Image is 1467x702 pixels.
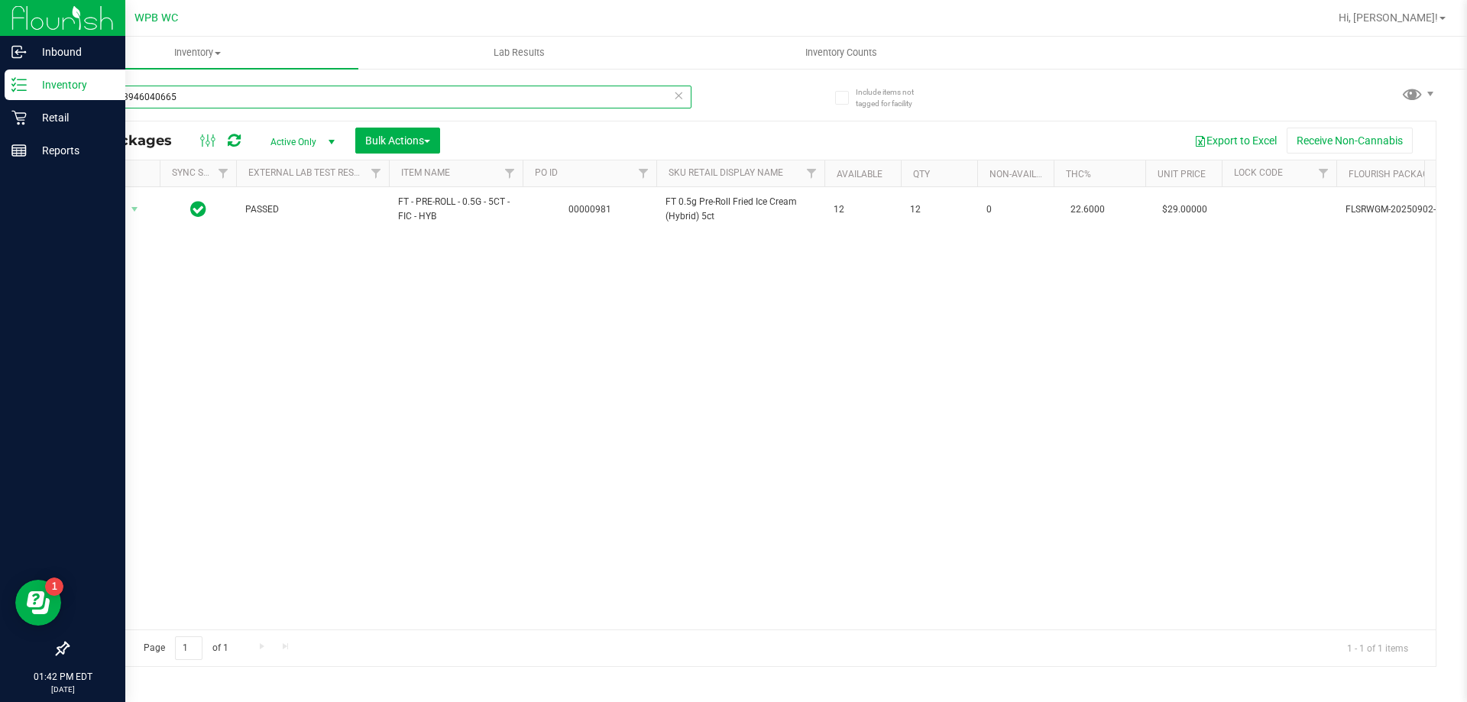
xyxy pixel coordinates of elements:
[79,132,187,149] span: All Packages
[1335,636,1420,659] span: 1 - 1 of 1 items
[364,160,389,186] a: Filter
[175,636,202,660] input: 1
[134,11,178,24] span: WPB WC
[1066,169,1091,180] a: THC%
[473,46,565,60] span: Lab Results
[172,167,231,178] a: Sync Status
[45,577,63,596] iframe: Resource center unread badge
[535,167,558,178] a: PO ID
[799,160,824,186] a: Filter
[355,128,440,154] button: Bulk Actions
[7,670,118,684] p: 01:42 PM EDT
[398,195,513,224] span: FT - PRE-ROLL - 0.5G - 5CT - FIC - HYB
[1234,167,1283,178] a: Lock Code
[358,37,680,69] a: Lab Results
[37,46,358,60] span: Inventory
[631,160,656,186] a: Filter
[680,37,1002,69] a: Inventory Counts
[1154,199,1215,221] span: $29.00000
[27,141,118,160] p: Reports
[1339,11,1438,24] span: Hi, [PERSON_NAME]!
[913,169,930,180] a: Qty
[190,199,206,220] span: In Sync
[11,110,27,125] inline-svg: Retail
[1349,169,1445,180] a: Flourish Package ID
[248,167,368,178] a: External Lab Test Result
[7,684,118,695] p: [DATE]
[211,160,236,186] a: Filter
[245,202,380,217] span: PASSED
[1311,160,1336,186] a: Filter
[1184,128,1287,154] button: Export to Excel
[910,202,968,217] span: 12
[669,167,783,178] a: Sku Retail Display Name
[986,202,1044,217] span: 0
[989,169,1057,180] a: Non-Available
[37,37,358,69] a: Inventory
[1063,199,1112,221] span: 22.6000
[27,108,118,127] p: Retail
[1158,169,1206,180] a: Unit Price
[11,143,27,158] inline-svg: Reports
[785,46,898,60] span: Inventory Counts
[131,636,241,660] span: Page of 1
[856,86,932,109] span: Include items not tagged for facility
[27,76,118,94] p: Inventory
[568,204,611,215] a: 00000981
[1287,128,1413,154] button: Receive Non-Cannabis
[837,169,882,180] a: Available
[125,199,144,220] span: select
[365,134,430,147] span: Bulk Actions
[834,202,892,217] span: 12
[67,86,691,108] input: Search Package ID, Item Name, SKU, Lot or Part Number...
[11,77,27,92] inline-svg: Inventory
[673,86,684,105] span: Clear
[665,195,815,224] span: FT 0.5g Pre-Roll Fried Ice Cream (Hybrid) 5ct
[27,43,118,61] p: Inbound
[497,160,523,186] a: Filter
[401,167,450,178] a: Item Name
[15,580,61,626] iframe: Resource center
[11,44,27,60] inline-svg: Inbound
